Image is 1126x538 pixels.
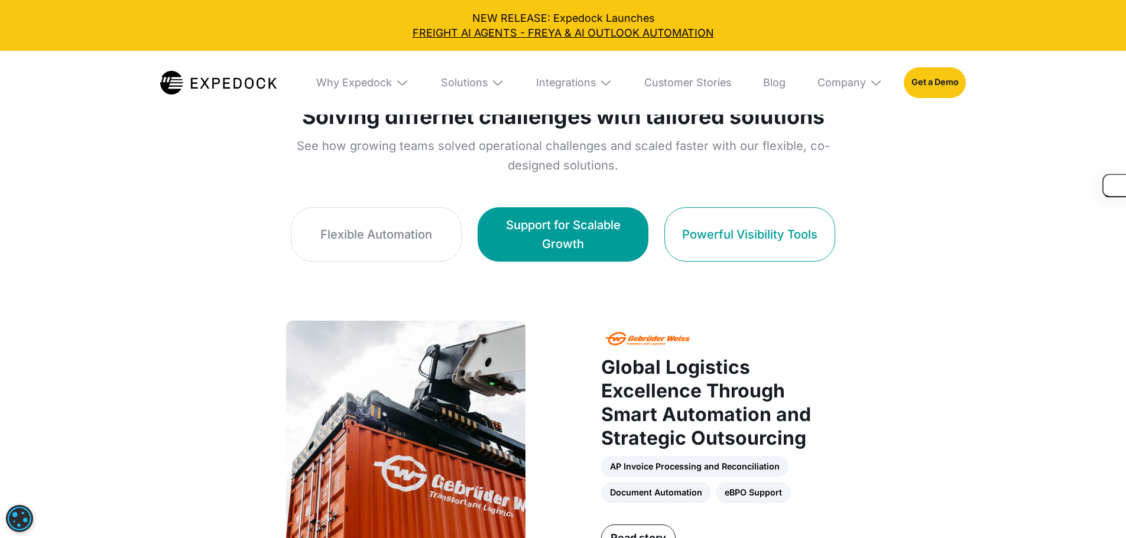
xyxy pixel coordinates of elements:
strong: Global Logistics Excellence Through Smart Automation and Strategic Outsourcing [601,356,811,449]
div: Integrations [525,51,623,115]
div: NEW RELEASE: Expedock Launches [11,11,1115,40]
div: Support for Scalable Growth [494,216,632,253]
div: Flexible Automation [320,225,432,243]
div: Solutions [430,51,515,115]
div: Integrations [536,76,596,89]
a: Get a Demo [904,67,966,98]
p: See how growing teams solved operational challenges and scaled faster with our flexible, co-desig... [280,136,846,175]
div: Why Expedock [306,51,419,115]
div: Company [817,76,866,89]
strong: Solving differnet challenges with tailored solutions [302,102,825,131]
div: Powerful Visibility Tools [682,225,817,243]
div: Solutions [441,76,488,89]
div: Company [807,51,893,115]
a: Customer Stories [634,51,742,115]
iframe: Chat Widget [1067,481,1126,538]
div: Why Expedock [316,76,392,89]
a: Blog [752,51,796,115]
a: FREIGHT AI AGENTS - FREYA & AI OUTLOOK AUTOMATION [11,25,1115,40]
